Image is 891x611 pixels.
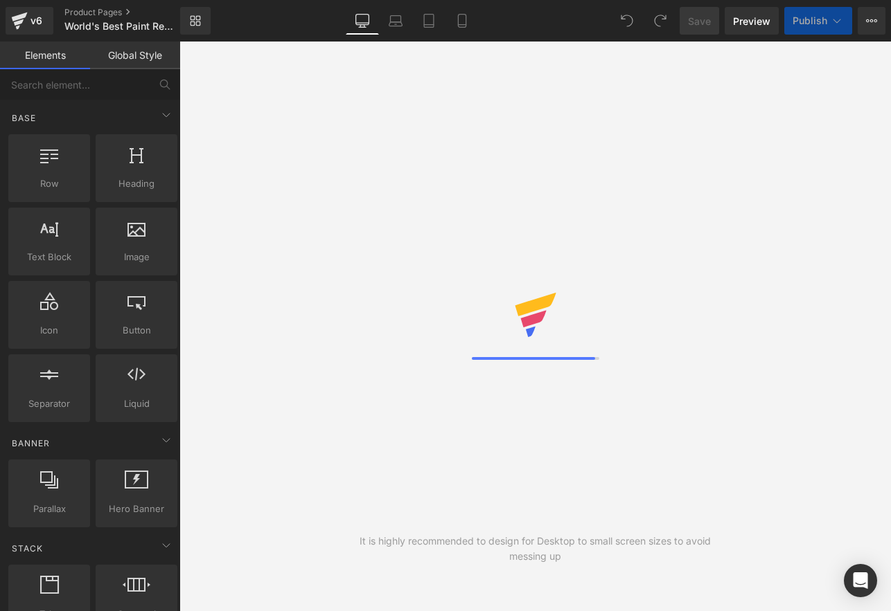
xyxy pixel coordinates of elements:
[12,250,86,264] span: Text Block
[64,7,203,18] a: Product Pages
[10,111,37,125] span: Base
[64,21,177,32] span: World's Best Paint Remover Value Pack
[28,12,45,30] div: v6
[688,14,711,28] span: Save
[12,502,86,516] span: Parallax
[346,7,379,35] a: Desktop
[180,7,211,35] a: New Library
[733,14,770,28] span: Preview
[858,7,885,35] button: More
[100,176,173,191] span: Heading
[784,7,852,35] button: Publish
[12,176,86,191] span: Row
[100,502,173,516] span: Hero Banner
[445,7,479,35] a: Mobile
[379,7,412,35] a: Laptop
[725,7,779,35] a: Preview
[100,250,173,264] span: Image
[6,7,53,35] a: v6
[646,7,674,35] button: Redo
[12,396,86,411] span: Separator
[10,542,44,555] span: Stack
[613,7,641,35] button: Undo
[10,437,51,450] span: Banner
[793,15,827,26] span: Publish
[12,323,86,338] span: Icon
[844,564,877,597] div: Open Intercom Messenger
[90,42,180,69] a: Global Style
[100,396,173,411] span: Liquid
[358,534,714,564] div: It is highly recommended to design for Desktop to small screen sizes to avoid messing up
[412,7,445,35] a: Tablet
[100,323,173,338] span: Button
